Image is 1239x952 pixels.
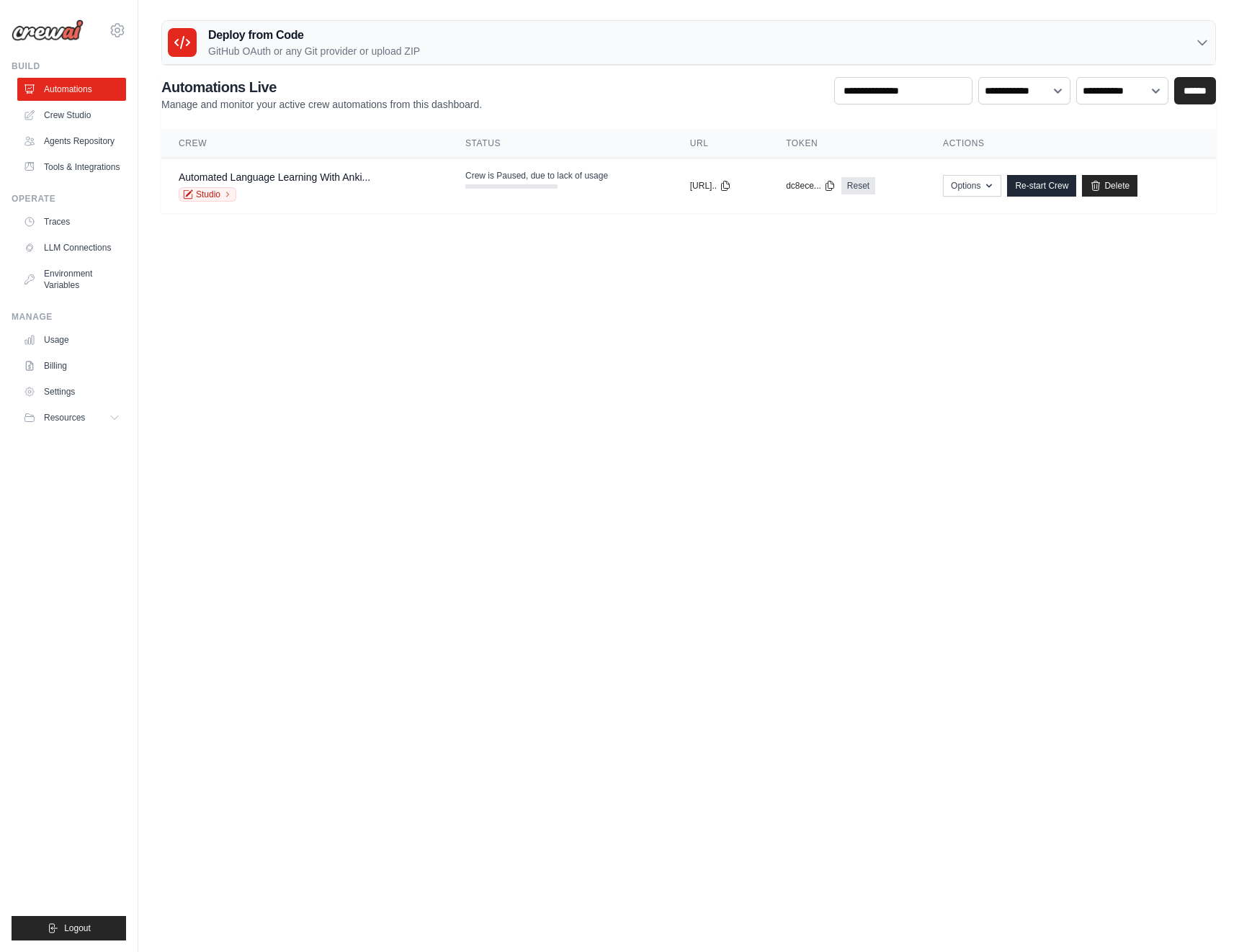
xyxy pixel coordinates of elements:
[17,156,126,179] a: Tools & Integrations
[1167,883,1239,952] iframe: Chat Widget
[465,170,608,181] span: Crew is Paused, due to lack of usage
[926,129,1216,158] th: Actions
[12,193,126,205] div: Operate
[44,412,85,423] span: Resources
[17,236,126,259] a: LLM Connections
[161,129,448,158] th: Crew
[208,44,420,58] p: GitHub OAuth or any Git provider or upload ZIP
[17,130,126,153] a: Agents Repository
[1082,175,1137,197] a: Delete
[1007,175,1076,197] a: Re-start Crew
[161,97,482,112] p: Manage and monitor your active crew automations from this dashboard.
[17,210,126,233] a: Traces
[17,406,126,429] button: Resources
[12,60,126,72] div: Build
[12,19,84,41] img: Logo
[17,262,126,297] a: Environment Variables
[64,922,91,934] span: Logout
[448,129,673,158] th: Status
[17,328,126,351] a: Usage
[841,177,875,194] a: Reset
[161,77,482,97] h2: Automations Live
[769,129,926,158] th: Token
[17,78,126,101] a: Automations
[12,916,126,940] button: Logout
[786,180,836,192] button: dc8ece...
[12,311,126,323] div: Manage
[17,354,126,377] a: Billing
[179,187,236,202] a: Studio
[208,27,420,44] h3: Deploy from Code
[943,175,1001,197] button: Options
[17,380,126,403] a: Settings
[17,104,126,127] a: Crew Studio
[673,129,769,158] th: URL
[179,171,370,183] a: Automated Language Learning With Anki...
